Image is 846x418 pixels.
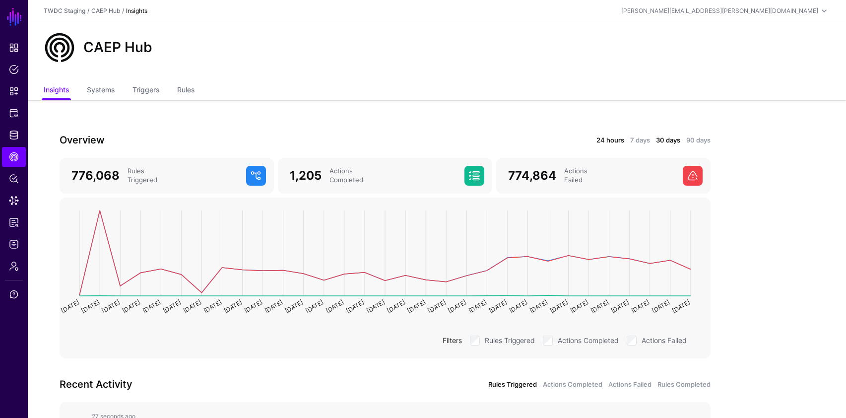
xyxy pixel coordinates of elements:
strong: Insights [126,7,147,14]
a: CAEP Hub [2,147,26,167]
text: [DATE] [345,298,365,314]
a: SGNL [6,6,23,28]
a: Logs [2,234,26,254]
a: Actions Completed [543,380,602,390]
span: Logs [9,239,19,249]
text: [DATE] [243,298,263,314]
label: Actions Failed [642,334,687,346]
a: Reports [2,212,26,232]
a: TWDC Staging [44,7,85,14]
span: Policies [9,65,19,74]
a: Actions Failed [608,380,651,390]
span: 776,068 [71,168,120,183]
a: Triggers [132,81,159,100]
text: [DATE] [202,298,223,314]
a: Systems [87,81,115,100]
text: [DATE] [467,298,488,314]
span: Data Lens [9,196,19,206]
label: Actions Completed [558,334,619,346]
a: 90 days [686,136,711,145]
div: / [120,6,126,15]
a: CAEP Hub [91,7,120,14]
text: [DATE] [549,298,569,314]
div: [PERSON_NAME][EMAIL_ADDRESS][PERSON_NAME][DOMAIN_NAME] [621,6,818,15]
text: [DATE] [671,298,691,314]
span: Admin [9,261,19,271]
span: Support [9,289,19,299]
text: [DATE] [80,298,100,314]
text: [DATE] [325,298,345,314]
a: Policies [2,60,26,79]
text: [DATE] [651,298,671,314]
a: Snippets [2,81,26,101]
h3: Overview [60,132,379,148]
text: [DATE] [447,298,467,314]
text: [DATE] [508,298,528,314]
text: [DATE] [589,298,610,314]
span: 1,205 [290,168,322,183]
text: [DATE] [284,298,304,314]
text: [DATE] [406,298,426,314]
text: [DATE] [610,298,630,314]
span: Protected Systems [9,108,19,118]
text: [DATE] [426,298,447,314]
span: Reports [9,217,19,227]
text: [DATE] [528,298,549,314]
a: 7 days [630,136,650,145]
div: Actions Failed [560,167,679,185]
text: [DATE] [100,298,121,314]
text: [DATE] [365,298,386,314]
a: Identity Data Fabric [2,125,26,145]
div: Actions Completed [325,167,460,185]
a: 24 hours [596,136,624,145]
text: [DATE] [569,298,589,314]
text: [DATE] [263,298,284,314]
a: 30 days [656,136,680,145]
h2: CAEP Hub [83,39,152,56]
a: Protected Systems [2,103,26,123]
a: Rules [177,81,195,100]
text: [DATE] [141,298,162,314]
span: Snippets [9,86,19,96]
div: Filters [439,335,466,346]
text: [DATE] [60,298,80,314]
a: Data Lens [2,191,26,210]
span: 774,864 [508,168,556,183]
text: [DATE] [488,298,508,314]
h3: Recent Activity [60,376,379,392]
text: [DATE] [121,298,141,314]
span: Policy Lens [9,174,19,184]
span: CAEP Hub [9,152,19,162]
span: Identity Data Fabric [9,130,19,140]
a: Insights [44,81,69,100]
text: [DATE] [162,298,182,314]
span: Dashboard [9,43,19,53]
a: Rules Completed [657,380,711,390]
a: Rules Triggered [488,380,537,390]
text: [DATE] [630,298,651,314]
text: [DATE] [386,298,406,314]
a: Policy Lens [2,169,26,189]
text: [DATE] [182,298,202,314]
label: Rules Triggered [485,334,535,346]
div: / [85,6,91,15]
a: Dashboard [2,38,26,58]
a: Admin [2,256,26,276]
text: [DATE] [304,298,325,314]
text: [DATE] [223,298,243,314]
div: Rules Triggered [124,167,242,185]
